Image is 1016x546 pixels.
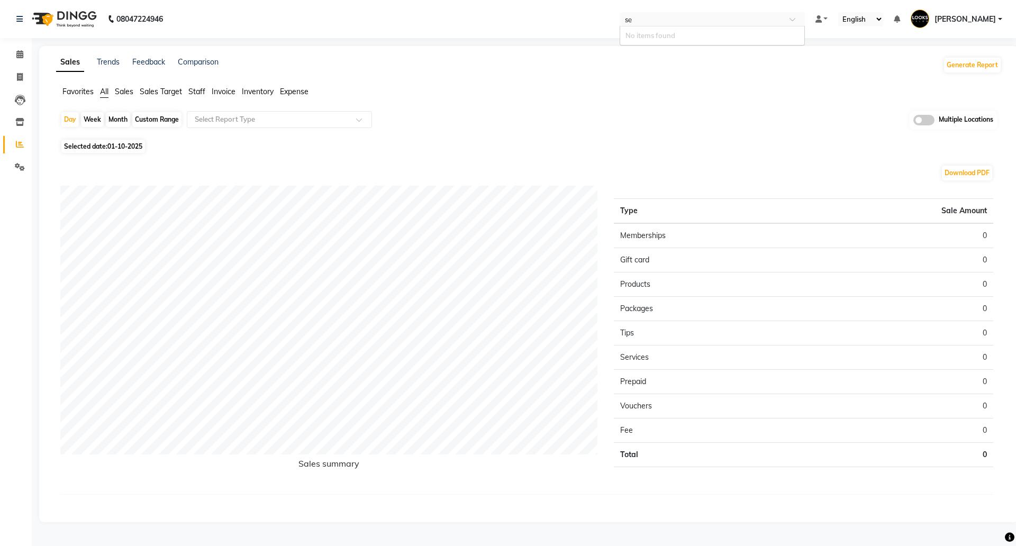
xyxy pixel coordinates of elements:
[188,87,205,96] span: Staff
[614,369,804,394] td: Prepaid
[60,459,598,473] h6: Sales summary
[614,296,804,321] td: Packages
[803,296,993,321] td: 0
[803,369,993,394] td: 0
[803,418,993,442] td: 0
[280,87,309,96] span: Expense
[614,223,804,248] td: Memberships
[911,10,929,28] img: Mangesh Mishra
[803,345,993,369] td: 0
[614,418,804,442] td: Fee
[100,87,108,96] span: All
[803,272,993,296] td: 0
[62,87,94,96] span: Favorites
[178,57,219,67] a: Comparison
[107,142,142,150] span: 01-10-2025
[81,112,104,127] div: Week
[803,321,993,345] td: 0
[132,112,182,127] div: Custom Range
[803,198,993,223] th: Sale Amount
[614,321,804,345] td: Tips
[61,112,79,127] div: Day
[620,26,804,46] div: No items found
[935,14,996,25] span: [PERSON_NAME]
[106,112,130,127] div: Month
[116,4,163,34] b: 08047224946
[803,223,993,248] td: 0
[614,248,804,272] td: Gift card
[942,166,992,180] button: Download PDF
[242,87,274,96] span: Inventory
[140,87,182,96] span: Sales Target
[620,26,805,46] ng-dropdown-panel: Options list
[614,198,804,223] th: Type
[115,87,133,96] span: Sales
[614,345,804,369] td: Services
[944,58,1001,72] button: Generate Report
[61,140,145,153] span: Selected date:
[614,272,804,296] td: Products
[939,115,993,125] span: Multiple Locations
[212,87,235,96] span: Invoice
[803,442,993,467] td: 0
[614,394,804,418] td: Vouchers
[614,442,804,467] td: Total
[803,248,993,272] td: 0
[27,4,99,34] img: logo
[97,57,120,67] a: Trends
[132,57,165,67] a: Feedback
[56,53,84,72] a: Sales
[803,394,993,418] td: 0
